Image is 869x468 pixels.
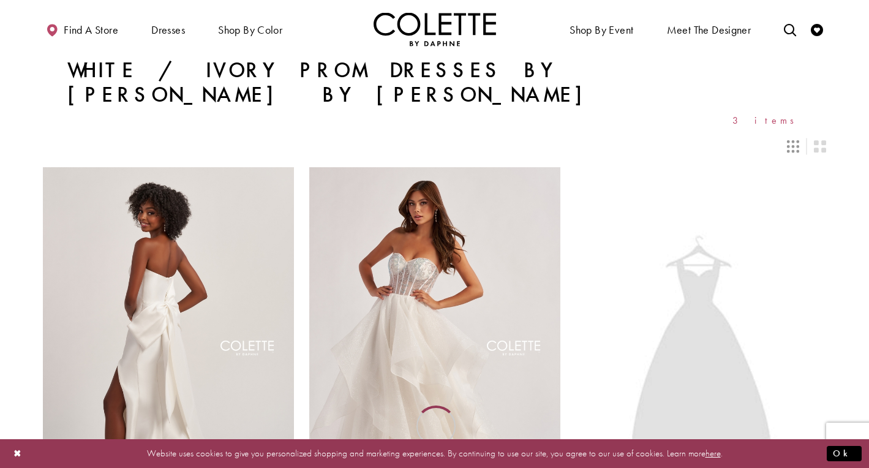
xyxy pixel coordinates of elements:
a: Check Wishlist [808,12,826,46]
span: Dresses [151,24,185,36]
span: Shop by color [215,12,285,46]
div: Layout Controls [36,133,834,160]
span: Shop by color [218,24,282,36]
button: Close Dialog [7,443,28,464]
a: here [705,447,721,459]
a: Visit Home Page [374,12,496,46]
span: Meet the designer [667,24,751,36]
a: Meet the designer [664,12,754,46]
h1: White / Ivory Prom Dresses by [PERSON_NAME] by [PERSON_NAME] [67,58,802,107]
span: Switch layout to 2 columns [814,140,826,153]
span: Shop By Event [566,12,636,46]
a: Toggle search [781,12,799,46]
button: Submit Dialog [827,446,862,461]
a: Find a store [43,12,121,46]
span: Switch layout to 3 columns [787,140,799,153]
p: Website uses cookies to give you personalized shopping and marketing experiences. By continuing t... [88,445,781,462]
span: Dresses [148,12,188,46]
span: Find a store [64,24,118,36]
span: 3 items [732,115,802,126]
span: Shop By Event [570,24,633,36]
img: Colette by Daphne [374,12,496,46]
